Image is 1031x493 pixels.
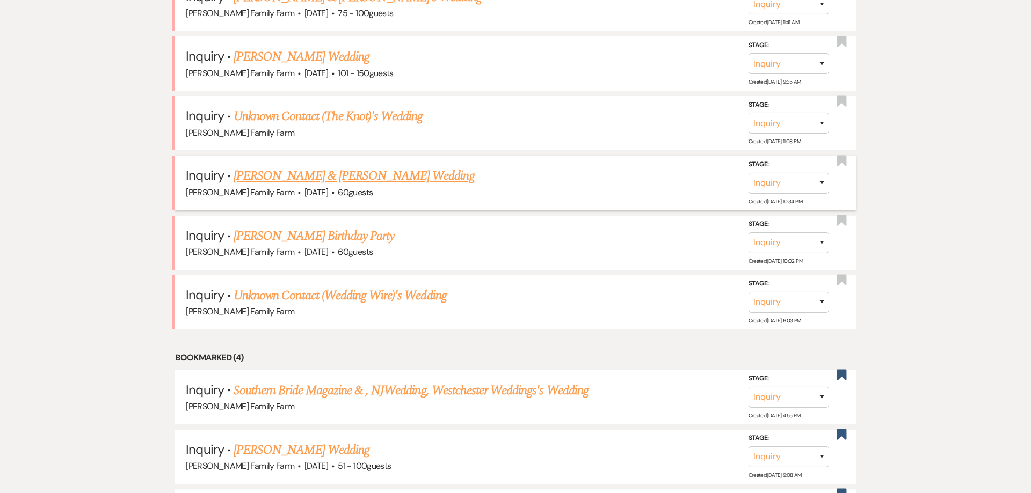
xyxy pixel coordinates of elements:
a: [PERSON_NAME] Birthday Party [234,226,394,246]
span: Inquiry [186,107,223,124]
span: Created: [DATE] 11:41 AM [749,19,799,26]
span: [PERSON_NAME] Family Farm [186,8,294,19]
a: [PERSON_NAME] Wedding [234,47,369,67]
span: 60 guests [338,187,373,198]
span: [PERSON_NAME] Family Farm [186,401,294,412]
span: Created: [DATE] 4:55 PM [749,412,801,419]
label: Stage: [749,373,829,385]
span: [DATE] [304,8,328,19]
span: Created: [DATE] 9:35 AM [749,78,801,85]
span: [PERSON_NAME] Family Farm [186,246,294,257]
span: Created: [DATE] 10:34 PM [749,197,802,204]
span: [PERSON_NAME] Family Farm [186,306,294,317]
span: Created: [DATE] 9:08 AM [749,472,802,479]
span: Inquiry [186,227,223,244]
a: [PERSON_NAME] Wedding [234,440,369,460]
span: 60 guests [338,246,373,257]
span: [PERSON_NAME] Family Farm [186,68,294,79]
span: [DATE] [304,68,328,79]
label: Stage: [749,218,829,230]
a: Southern Bride Magazine & , NJWedding, Westchester Weddings's Wedding [234,381,589,400]
span: Inquiry [186,286,223,303]
span: [DATE] [304,246,328,257]
span: 75 - 100 guests [338,8,393,19]
li: Bookmarked (4) [175,351,855,365]
span: Inquiry [186,381,223,398]
span: Created: [DATE] 6:03 PM [749,317,801,324]
span: Inquiry [186,441,223,458]
label: Stage: [749,99,829,111]
span: Created: [DATE] 10:02 PM [749,257,803,264]
span: [DATE] [304,460,328,472]
span: Created: [DATE] 11:08 PM [749,138,801,145]
a: [PERSON_NAME] & [PERSON_NAME] Wedding [234,166,474,186]
span: [PERSON_NAME] Family Farm [186,187,294,198]
a: Unknown Contact (Wedding Wire)'s Wedding [234,286,447,305]
a: Unknown Contact (The Knot)'s Wedding [234,107,423,126]
span: Inquiry [186,48,223,64]
label: Stage: [749,159,829,171]
span: [PERSON_NAME] Family Farm [186,127,294,138]
label: Stage: [749,40,829,51]
span: Inquiry [186,167,223,183]
span: 101 - 150 guests [338,68,393,79]
label: Stage: [749,432,829,444]
span: 51 - 100 guests [338,460,391,472]
label: Stage: [749,278,829,290]
span: [PERSON_NAME] Family Farm [186,460,294,472]
span: [DATE] [304,187,328,198]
